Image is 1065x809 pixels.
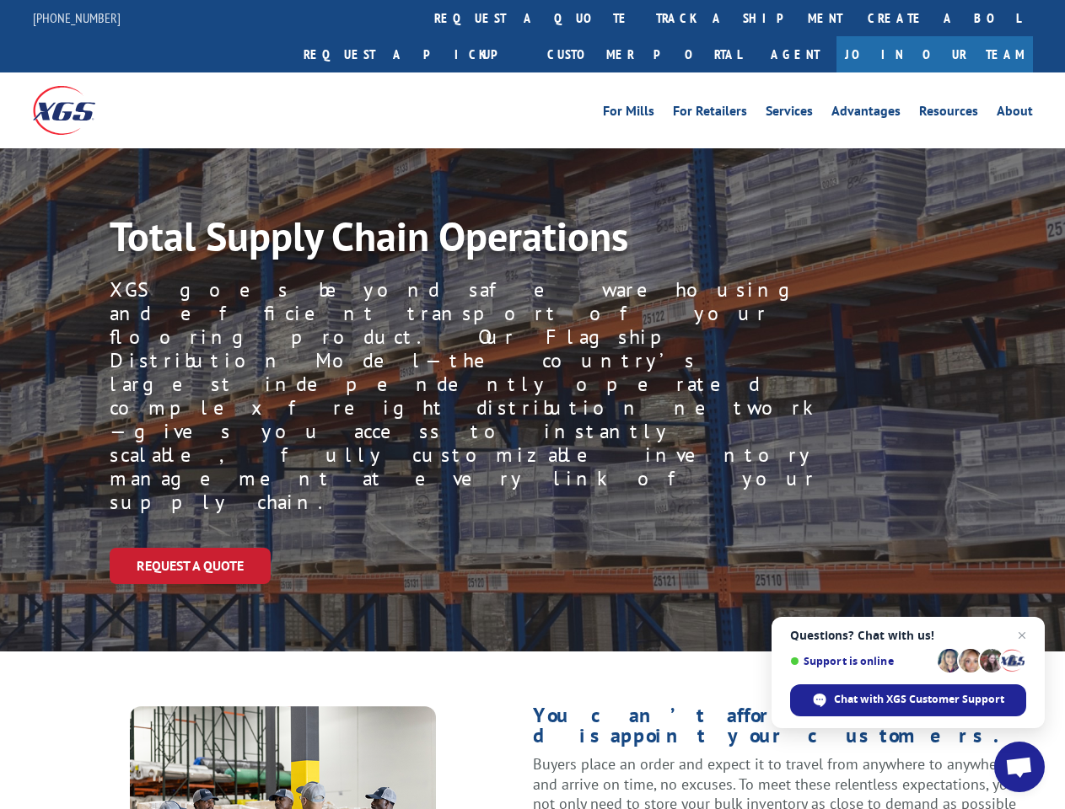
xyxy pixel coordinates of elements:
[291,36,535,72] a: Request a pickup
[790,684,1026,716] span: Chat with XGS Customer Support
[831,104,901,123] a: Advantages
[33,9,121,26] a: [PHONE_NUMBER]
[919,104,978,123] a: Resources
[535,36,754,72] a: Customer Portal
[790,629,1026,642] span: Questions? Chat with us!
[110,548,271,584] a: Request a Quote
[994,742,1045,792] a: Open chat
[673,104,747,123] a: For Retailers
[110,216,793,265] h1: Total Supply Chain Operations
[533,705,1033,754] h1: You can’t afford to disappoint your customers.
[110,278,817,514] p: XGS goes beyond safe warehousing and efficient transport of your flooring product. Our Flagship D...
[766,104,813,123] a: Services
[834,692,1004,707] span: Chat with XGS Customer Support
[603,104,654,123] a: For Mills
[997,104,1033,123] a: About
[836,36,1033,72] a: Join Our Team
[754,36,836,72] a: Agent
[790,655,932,667] span: Support is online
